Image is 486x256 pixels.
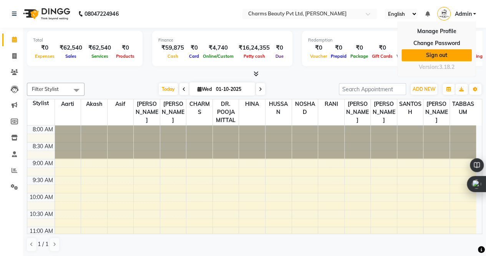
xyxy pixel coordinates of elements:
span: Card [187,54,201,59]
div: Stylist [27,99,55,107]
span: HINA [239,99,265,109]
a: Manage Profile [401,25,472,37]
span: Admin [454,10,471,18]
div: ₹62,540 [85,44,114,52]
img: logo [20,3,72,25]
div: ₹0 [395,44,411,52]
input: 2025-10-01 [214,84,252,95]
div: 10:00 AM [28,193,55,201]
div: Total [33,37,136,44]
span: Today [159,83,178,95]
img: Admin [437,7,451,20]
div: ₹0 [33,44,56,52]
div: ₹0 [348,44,370,52]
span: Expenses [33,54,56,59]
span: Services [90,54,110,59]
div: 9:00 AM [31,159,55,167]
div: ₹62,540 [56,44,85,52]
div: ₹4,740 [201,44,236,52]
div: ₹0 [308,44,329,52]
span: ADD NEW [413,86,435,92]
span: [PERSON_NAME] [160,99,186,125]
span: Wed [196,86,214,92]
span: RANI [318,99,344,109]
span: NOSHAD [292,99,318,117]
span: Package [348,54,370,59]
span: Online/Custom [201,54,236,59]
span: Sales [63,54,78,59]
span: Products [114,54,136,59]
span: Due [274,54,285,59]
span: Petty cash [242,54,267,59]
div: Version:3.18.2 [401,62,472,73]
span: [PERSON_NAME] [134,99,160,125]
div: ₹0 [273,44,286,52]
div: 11:00 AM [28,227,55,235]
div: ₹0 [187,44,201,52]
span: Asif [108,99,134,109]
div: ₹0 [329,44,348,52]
div: Finance [158,37,286,44]
span: [PERSON_NAME] [371,99,397,125]
div: Redemption [308,37,411,44]
span: SANTOSH [397,99,423,117]
div: 8:30 AM [31,142,55,151]
span: CHARMS [186,99,212,117]
span: [PERSON_NAME] [345,99,371,125]
div: 8:00 AM [31,125,55,134]
button: ADD NEW [411,84,437,95]
span: HUSSAN [265,99,292,117]
span: Filter Stylist [32,86,59,92]
span: [PERSON_NAME] [423,99,450,125]
span: Cash [166,54,180,59]
div: ₹16,24,355 [236,44,273,52]
div: ₹0 [114,44,136,52]
span: TABBASUM [450,99,476,117]
b: 08047224946 [85,3,118,25]
span: Prepaid [329,54,348,59]
div: 10:30 AM [28,210,55,218]
div: ₹0 [370,44,395,52]
span: Gift Cards [370,54,395,59]
span: Aarti [55,99,81,109]
input: Search Appointment [339,83,406,95]
a: Change Password [401,37,472,49]
span: 1 / 1 [38,240,48,248]
div: 9:30 AM [31,176,55,184]
span: Wallet [395,54,411,59]
div: ₹59,875 [158,44,187,52]
span: DR. POOJA MITTAL [213,99,239,125]
span: Akash [81,99,107,109]
a: Sign out [401,49,472,61]
span: Voucher [308,54,329,59]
